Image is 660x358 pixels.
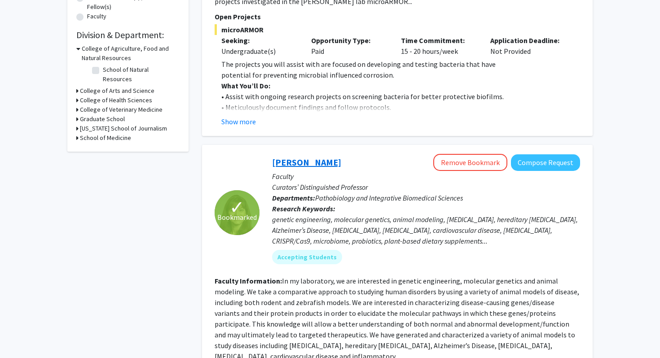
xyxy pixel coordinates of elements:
h3: School of Medicine [80,133,131,143]
button: Remove Bookmark [433,154,507,171]
h3: Graduate School [80,114,125,124]
div: 15 - 20 hours/week [394,35,484,57]
p: Opportunity Type: [311,35,387,46]
label: School of Natural Resources [103,65,177,84]
button: Compose Request to Elizabeth Bryda [511,154,580,171]
p: potential for preventing microbial influenced corrosion. [221,70,580,80]
h3: [US_STATE] School of Journalism [80,124,167,133]
button: Show more [221,116,256,127]
h3: College of Veterinary Medicine [80,105,163,114]
div: Not Provided [484,35,573,57]
b: Research Keywords: [272,204,335,213]
a: [PERSON_NAME] [272,157,341,168]
div: Paid [304,35,394,57]
p: Open Projects [215,11,580,22]
h2: Division & Department: [76,30,180,40]
span: Pathobiology and Integrative Biomedical Sciences [315,193,463,202]
h3: College of Arts and Science [80,86,154,96]
mat-chip: Accepting Students [272,250,342,264]
h3: College of Health Sciences [80,96,152,105]
p: • Assist with ongoing research projects on screening bacteria for better protective biofilms. [221,91,580,102]
p: The projects you will assist with are focused on developing and testing bacteria that have [221,59,580,70]
b: Faculty Information: [215,276,282,285]
div: genetic engineering, molecular genetics, animal modeling, [MEDICAL_DATA], hereditary [MEDICAL_DAT... [272,214,580,246]
strong: What You’ll Do: [221,81,270,90]
p: Application Deadline: [490,35,567,46]
span: ✓ [229,203,245,212]
label: Faculty [87,12,106,21]
iframe: Chat [7,318,38,351]
span: microARMOR [215,24,580,35]
p: Seeking: [221,35,298,46]
span: Bookmarked [217,212,257,223]
div: Undergraduate(s) [221,46,298,57]
b: Departments: [272,193,315,202]
p: Time Commitment: [401,35,477,46]
p: Curators’ Distinguished Professor [272,182,580,192]
h3: College of Agriculture, Food and Natural Resources [82,44,180,63]
p: • Meticulously document findings and follow protocols. [221,102,580,113]
p: Faculty [272,171,580,182]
